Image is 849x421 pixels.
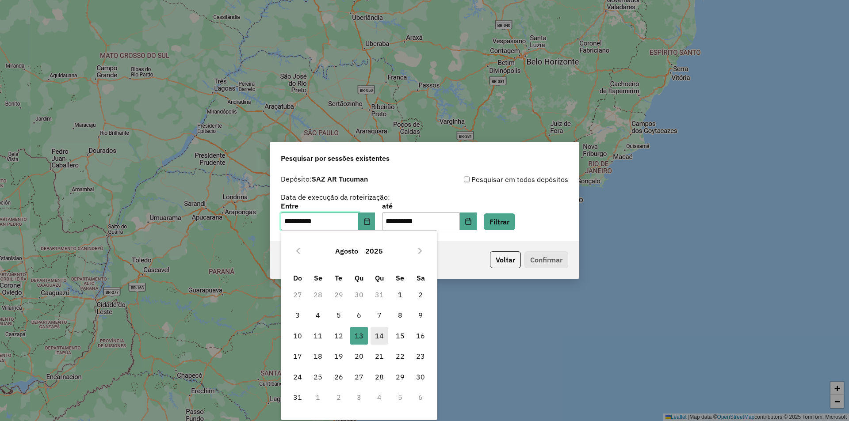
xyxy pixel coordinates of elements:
label: Data de execução da roteirização: [281,192,390,202]
button: Voltar [490,251,521,268]
button: Choose Month [332,240,362,262]
span: 11 [309,327,327,345]
span: 24 [289,368,306,386]
span: 22 [391,347,409,365]
td: 22 [390,346,410,366]
span: 6 [350,306,368,324]
span: 19 [330,347,348,365]
td: 28 [369,366,390,387]
span: 23 [412,347,429,365]
td: 3 [287,305,308,325]
td: 18 [308,346,328,366]
td: 25 [308,366,328,387]
span: Se [314,273,322,282]
span: Qu [355,273,363,282]
div: Pesquisar em todos depósitos [424,174,568,185]
span: Te [335,273,342,282]
td: 4 [369,387,390,407]
span: 28 [371,368,388,386]
span: 1 [391,286,409,303]
td: 2 [410,284,431,305]
td: 5 [328,305,348,325]
td: 29 [390,366,410,387]
span: 9 [412,306,429,324]
button: Previous Month [291,244,305,258]
td: 30 [349,284,369,305]
td: 31 [369,284,390,305]
span: 16 [412,327,429,345]
span: 5 [330,306,348,324]
td: 6 [410,387,431,407]
td: 17 [287,346,308,366]
td: 21 [369,346,390,366]
td: 26 [328,366,348,387]
span: Do [293,273,302,282]
span: 12 [330,327,348,345]
span: 15 [391,327,409,345]
td: 30 [410,366,431,387]
span: 18 [309,347,327,365]
button: Choose Date [460,212,477,230]
span: 4 [309,306,327,324]
span: 7 [371,306,388,324]
span: 25 [309,368,327,386]
span: Pesquisar por sessões existentes [281,153,390,163]
td: 19 [328,346,348,366]
td: 29 [328,284,348,305]
button: Filtrar [484,213,515,230]
td: 14 [369,326,390,346]
td: 7 [369,305,390,325]
span: 27 [350,368,368,386]
span: Qu [375,273,384,282]
td: 1 [390,284,410,305]
label: Depósito: [281,174,368,184]
label: Entre [281,201,375,211]
td: 16 [410,326,431,346]
button: Choose Year [362,240,386,262]
span: 31 [289,388,306,406]
td: 6 [349,305,369,325]
td: 5 [390,387,410,407]
span: 3 [289,306,306,324]
span: 14 [371,327,388,345]
td: 15 [390,326,410,346]
td: 24 [287,366,308,387]
td: 23 [410,346,431,366]
td: 13 [349,326,369,346]
button: Next Month [413,244,427,258]
td: 31 [287,387,308,407]
label: até [382,201,476,211]
span: 26 [330,368,348,386]
td: 11 [308,326,328,346]
td: 10 [287,326,308,346]
td: 3 [349,387,369,407]
span: 10 [289,327,306,345]
td: 12 [328,326,348,346]
td: 27 [287,284,308,305]
td: 27 [349,366,369,387]
span: 2 [412,286,429,303]
div: Choose Date [281,230,437,420]
strong: SAZ AR Tucuman [312,174,368,183]
td: 8 [390,305,410,325]
span: 13 [350,327,368,345]
td: 20 [349,346,369,366]
td: 1 [308,387,328,407]
span: Sa [417,273,425,282]
span: 30 [412,368,429,386]
td: 4 [308,305,328,325]
span: 17 [289,347,306,365]
td: 2 [328,387,348,407]
td: 28 [308,284,328,305]
td: 9 [410,305,431,325]
button: Choose Date [359,212,375,230]
span: 20 [350,347,368,365]
span: Se [396,273,404,282]
span: 8 [391,306,409,324]
span: 29 [391,368,409,386]
span: 21 [371,347,388,365]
